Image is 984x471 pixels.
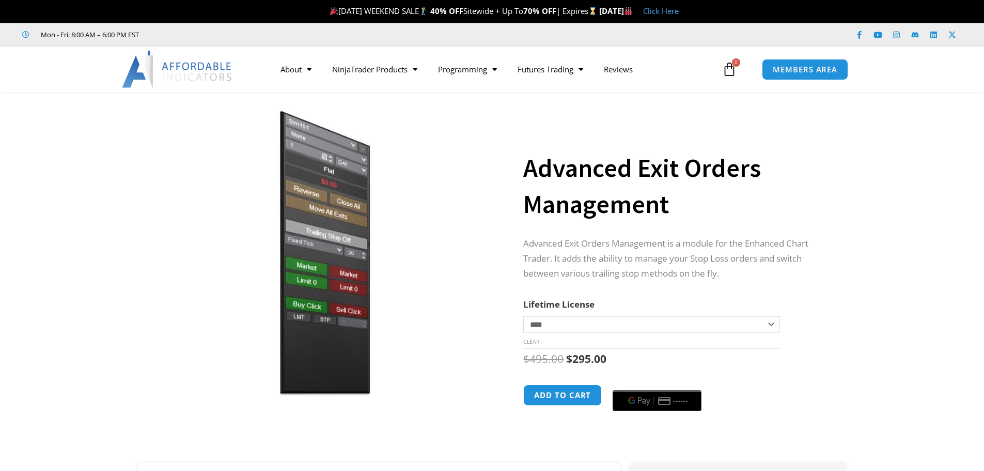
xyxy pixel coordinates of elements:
span: 0 [732,58,740,67]
span: $ [566,352,572,366]
button: Buy with GPay [613,390,701,411]
a: About [270,57,322,81]
img: AdvancedStopLossMgmt [153,110,485,396]
img: 🏭 [624,7,632,15]
bdi: 495.00 [523,352,564,366]
strong: 70% OFF [523,6,556,16]
span: MEMBERS AREA [773,66,837,73]
img: ⌛ [589,7,597,15]
iframe: Secure payment input frame [611,383,704,384]
span: Mon - Fri: 8:00 AM – 6:00 PM EST [38,28,139,41]
span: [DATE] WEEKEND SALE Sitewide + Up To | Expires [327,6,599,16]
a: Click Here [643,6,679,16]
img: LogoAI | Affordable Indicators – NinjaTrader [122,51,233,88]
strong: [DATE] [599,6,633,16]
a: NinjaTrader Products [322,57,428,81]
bdi: 295.00 [566,352,606,366]
p: Advanced Exit Orders Management is a module for the Enhanced Chart Trader. It adds the ability to... [523,236,825,281]
button: Add to cart [523,385,602,406]
a: Clear options [523,338,539,345]
label: Lifetime License [523,298,595,310]
a: Programming [428,57,507,81]
text: •••••• [674,398,690,405]
a: Futures Trading [507,57,593,81]
img: 🎉 [330,7,338,15]
a: Reviews [593,57,643,81]
iframe: Customer reviews powered by Trustpilot [153,29,308,40]
span: $ [523,352,529,366]
a: MEMBERS AREA [762,59,848,80]
strong: 40% OFF [430,6,463,16]
a: 0 [707,54,752,84]
h1: Advanced Exit Orders Management [523,150,825,222]
img: 🏌️‍♂️ [419,7,427,15]
nav: Menu [270,57,720,81]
